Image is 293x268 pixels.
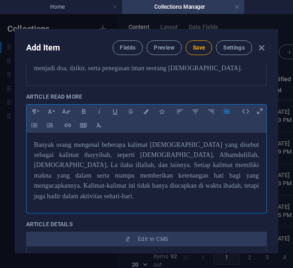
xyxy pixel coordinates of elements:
p: Article Details [26,221,267,228]
button: Colors [139,106,153,117]
span: Save [193,44,205,51]
span: Banyak orang mengenal beberapa kalimat [DEMOGRAPHIC_DATA] yang disebut sebagai kalimat thayyibah,... [34,141,259,200]
span: Preview [154,44,174,51]
p: Article Read More [26,93,267,100]
button: Fields [113,40,143,55]
button: Align Right [203,106,218,117]
button: Icons [154,106,169,117]
button: Align Justify [219,106,234,117]
button: Align Left [172,106,187,117]
i: Edit HTML [238,104,253,118]
button: Settings [216,40,252,55]
button: Strikethrough [123,106,138,117]
button: Edit in CMS [26,232,267,246]
span: Settings [223,44,245,51]
h4: Collections Manager [122,2,244,12]
i: Open as overlay [253,104,267,118]
span: Fields [120,44,135,51]
span: Edit in CMS [138,235,168,243]
button: Align Center [188,106,203,117]
button: Preview [146,40,181,55]
button: Save [186,40,212,55]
